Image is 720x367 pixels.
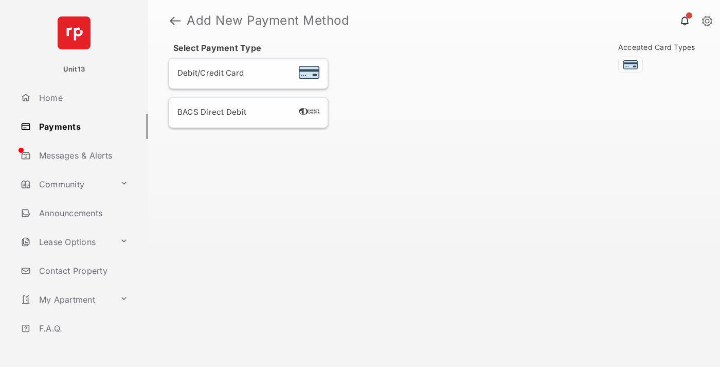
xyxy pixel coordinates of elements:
a: Lease Options [16,230,116,254]
a: Announcements [16,201,148,225]
a: Community [16,172,116,197]
a: Messages & Alerts [16,143,148,168]
span: Debit/Credit Card [177,67,244,77]
a: Payments [16,114,148,139]
h4: Select Payment Type [169,43,514,53]
img: svg+xml;base64,PHN2ZyB4bWxucz0iaHR0cDovL3d3dy53My5vcmcvMjAwMC9zdmciIHdpZHRoPSI2NCIgaGVpZ2h0PSI2NC... [58,16,91,49]
a: Home [16,85,148,110]
p: Unit13 [63,64,85,75]
a: Contact Property [16,258,148,283]
a: My Apartment [16,287,116,312]
span: BACS Direct Debit [177,107,246,116]
strong: Add New Payment Method [187,14,349,27]
span: Accepted Card Types [618,43,699,51]
a: F.A.Q. [16,316,148,341]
